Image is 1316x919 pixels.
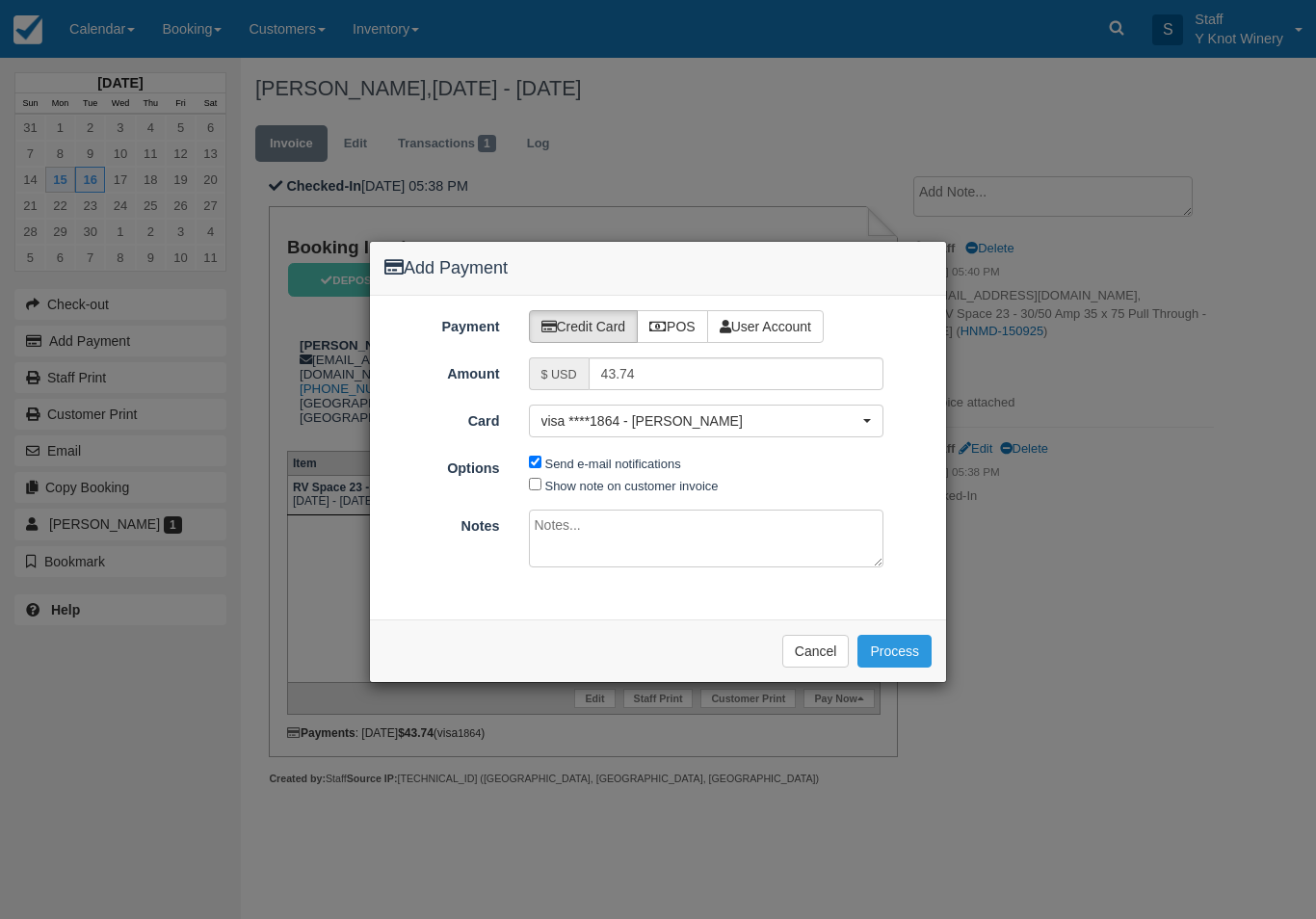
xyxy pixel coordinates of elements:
[637,310,708,343] label: POS
[541,411,859,431] span: visa ****1864 - [PERSON_NAME]
[545,479,719,493] label: Show note on customer invoice
[707,310,824,343] label: User Account
[541,368,577,381] small: $ USD
[545,457,681,471] label: Send e-mail notifications
[370,357,514,384] label: Amount
[589,357,884,390] input: Valid amount required.
[384,256,932,281] h4: Add Payment
[370,310,514,337] label: Payment
[529,405,884,437] button: visa ****1864 - [PERSON_NAME]
[529,310,639,343] label: Credit Card
[370,405,514,432] label: Card
[370,452,514,479] label: Options
[857,635,932,668] button: Process
[782,635,850,668] button: Cancel
[370,510,514,537] label: Notes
